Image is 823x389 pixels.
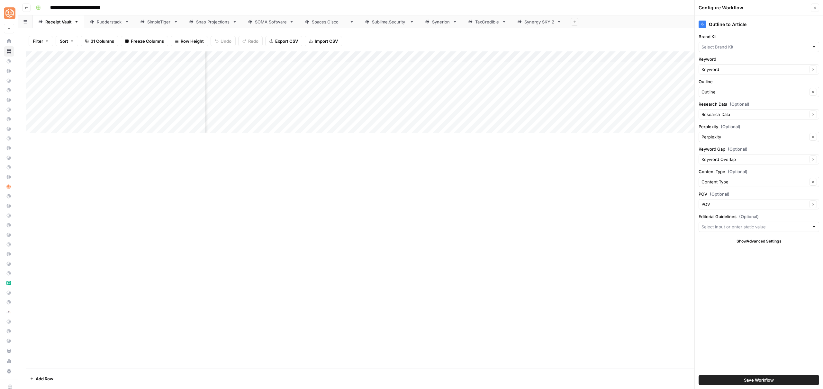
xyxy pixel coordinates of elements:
[97,19,122,25] div: Rudderstack
[701,44,809,50] input: Select Brand Kit
[275,38,298,44] span: Export CSV
[36,376,53,382] span: Add Row
[29,36,53,46] button: Filter
[728,146,747,152] span: (Optional)
[242,15,299,28] a: SOMA Software
[4,5,14,21] button: Workspace: SimpleTiger
[699,213,819,220] label: Editorial Guidelines
[701,134,807,140] input: Perplexity
[699,191,819,197] label: POV
[721,123,740,130] span: (Optional)
[737,238,782,244] span: Show Advanced Settings
[255,19,287,25] div: SOMA Software
[6,184,11,189] img: hlg0wqi1id4i6sbxkcpd2tyblcaw
[181,38,204,44] span: Row Height
[248,38,258,44] span: Redo
[701,179,807,185] input: Content Type
[524,19,554,25] div: Synergy SKY 2
[359,15,420,28] a: [DOMAIN_NAME]
[4,7,15,19] img: SimpleTiger Logo
[701,66,807,73] input: Keyword
[265,36,302,46] button: Export CSV
[463,15,512,28] a: TaxCredible
[91,38,114,44] span: 31 Columns
[699,101,819,107] label: Research Data
[4,366,14,376] a: Settings
[512,15,567,28] a: Synergy SKY 2
[184,15,242,28] a: Snap Projections
[238,36,263,46] button: Redo
[131,38,164,44] span: Freeze Columns
[701,111,807,118] input: Research Data
[312,19,347,25] div: [DOMAIN_NAME]
[432,19,450,25] div: Synerion
[305,36,342,46] button: Import CSV
[728,168,747,175] span: (Optional)
[699,146,819,152] label: Keyword Gap
[699,375,819,385] button: Save Workflow
[6,310,11,314] img: l4fhhv1wydngfjbdt7cv1fhbfkxb
[372,19,407,25] div: [DOMAIN_NAME]
[221,38,231,44] span: Undo
[315,38,338,44] span: Import CSV
[701,89,807,95] input: Outline
[56,36,78,46] button: Sort
[699,21,819,28] div: Outline to Article
[33,15,84,28] a: Receipt Vault
[171,36,208,46] button: Row Height
[45,19,72,25] div: Receipt Vault
[4,46,14,57] a: Browse
[121,36,168,46] button: Freeze Columns
[699,56,819,62] label: Keyword
[211,36,236,46] button: Undo
[4,356,14,366] a: Usage
[699,78,819,85] label: Outline
[730,101,749,107] span: (Optional)
[699,168,819,175] label: Content Type
[701,224,809,230] input: Select input or enter static value
[26,374,57,384] button: Add Row
[84,15,135,28] a: Rudderstack
[60,38,68,44] span: Sort
[4,36,14,46] a: Home
[699,33,819,40] label: Brand Kit
[710,191,729,197] span: (Optional)
[6,281,11,285] img: lw7c1zkxykwl1f536rfloyrjtby8
[135,15,184,28] a: SimpleTiger
[699,123,819,130] label: Perplexity
[475,19,499,25] div: TaxCredible
[33,38,43,44] span: Filter
[739,213,759,220] span: (Optional)
[196,19,230,25] div: Snap Projections
[81,36,118,46] button: 31 Columns
[4,346,14,356] a: Your Data
[147,19,171,25] div: SimpleTiger
[701,201,807,208] input: POV
[299,15,359,28] a: [DOMAIN_NAME]
[744,377,774,383] span: Save Workflow
[420,15,463,28] a: Synerion
[701,156,807,163] input: Keyword Overlap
